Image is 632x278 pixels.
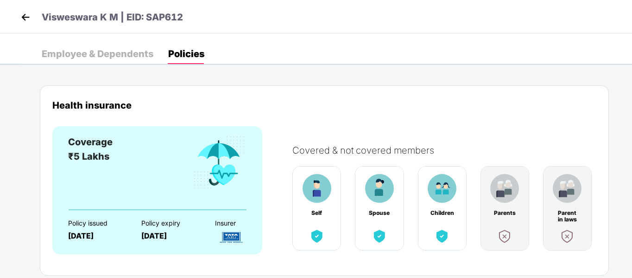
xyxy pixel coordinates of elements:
[309,228,325,245] img: benefitCardImg
[68,151,109,162] span: ₹5 Lakhs
[141,232,198,240] div: [DATE]
[68,220,125,227] div: Policy issued
[428,174,456,203] img: benefitCardImg
[303,174,331,203] img: benefitCardImg
[19,10,32,24] img: back
[365,174,394,203] img: benefitCardImg
[215,229,247,246] img: InsurerLogo
[305,210,329,216] div: Self
[68,135,113,149] div: Coverage
[493,210,517,216] div: Parents
[42,49,153,58] div: Employee & Dependents
[434,228,450,245] img: benefitCardImg
[490,174,519,203] img: benefitCardImg
[559,228,575,245] img: benefitCardImg
[68,232,125,240] div: [DATE]
[52,100,596,110] div: Health insurance
[141,220,198,227] div: Policy expiry
[192,135,246,191] img: benefitCardImg
[42,10,183,25] p: Visweswara K M | EID: SAP612
[496,228,513,245] img: benefitCardImg
[215,220,272,227] div: Insurer
[555,210,579,216] div: Parent in laws
[553,174,581,203] img: benefitCardImg
[371,228,388,245] img: benefitCardImg
[168,49,204,58] div: Policies
[367,210,392,216] div: Spouse
[292,145,606,156] div: Covered & not covered members
[430,210,454,216] div: Children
